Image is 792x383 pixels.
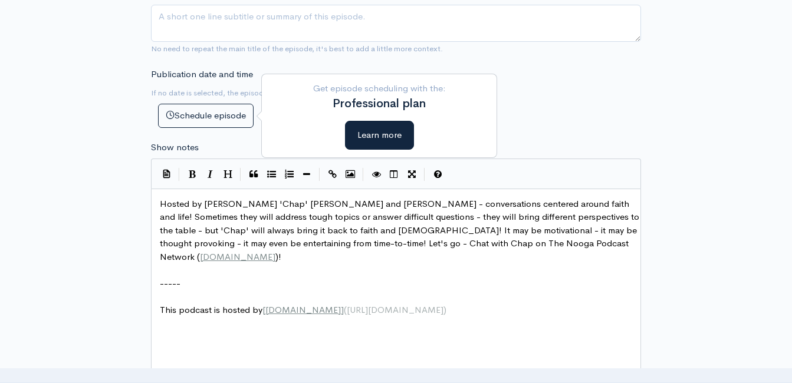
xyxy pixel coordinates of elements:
button: Italic [201,166,219,183]
p: Get episode scheduling with the: [271,82,488,95]
button: Toggle Side by Side [385,166,403,183]
button: Markdown Guide [429,166,446,183]
i: | [363,168,364,181]
button: Heading [219,166,236,183]
span: ----- [160,278,180,289]
button: Quote [245,166,262,183]
span: This podcast is hosted by [160,304,446,315]
span: ) [443,304,446,315]
small: No need to repeat the main title of the episode, it's best to add a little more context. [151,44,443,54]
button: Toggle Fullscreen [403,166,420,183]
button: Insert Image [341,166,359,183]
button: Learn more [345,121,414,150]
button: Schedule episode [158,104,254,128]
span: Hosted by [PERSON_NAME] 'Chap' [PERSON_NAME] and [PERSON_NAME] - conversations centered around fa... [160,198,642,262]
button: Create Link [324,166,341,183]
span: ] [341,304,344,315]
h2: Professional plan [271,97,488,110]
button: Numbered List [280,166,298,183]
small: If no date is selected, the episode will be published immediately. [151,88,372,98]
i: | [319,168,320,181]
span: [ [262,304,265,315]
i: | [179,168,180,181]
span: [DOMAIN_NAME] [200,251,275,262]
i: | [424,168,425,181]
label: Show notes [151,141,199,154]
i: | [240,168,241,181]
button: Bold [183,166,201,183]
button: Toggle Preview [367,166,385,183]
button: Generic List [262,166,280,183]
span: ( [344,304,347,315]
button: Insert Horizontal Line [298,166,316,183]
label: Publication date and time [151,68,253,81]
span: [URL][DOMAIN_NAME] [347,304,443,315]
span: [DOMAIN_NAME] [265,304,341,315]
button: Insert Show Notes Template [157,164,175,182]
